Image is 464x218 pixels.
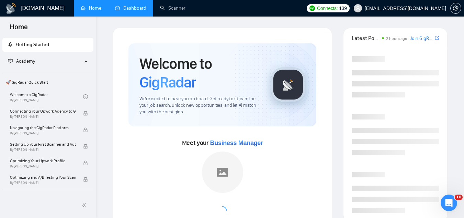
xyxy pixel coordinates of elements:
[450,3,461,14] button: setting
[83,127,88,132] span: lock
[4,22,33,37] span: Home
[210,139,263,146] span: Business Manager
[10,141,76,148] span: Setting Up Your First Scanner and Auto-Bidder
[83,160,88,165] span: lock
[271,68,305,102] img: gigradar-logo.png
[10,108,76,115] span: Connecting Your Upwork Agency to GigRadar
[83,111,88,116] span: lock
[10,148,76,152] span: By [PERSON_NAME]
[115,5,146,11] a: dashboardDashboard
[139,54,260,92] h1: Welcome to
[455,195,463,200] span: 10
[3,191,93,205] span: 👑 Agency Success with GigRadar
[8,58,35,64] span: Academy
[83,94,88,99] span: check-circle
[10,164,76,168] span: By [PERSON_NAME]
[355,6,360,11] span: user
[10,89,83,104] a: Welcome to GigRadarBy[PERSON_NAME]
[16,58,35,64] span: Academy
[16,42,49,48] span: Getting Started
[309,6,315,11] img: upwork-logo.png
[10,124,76,131] span: Navigating the GigRadar Platform
[217,205,228,217] span: loading
[82,202,89,209] span: double-left
[317,4,338,12] span: Connects:
[2,38,93,52] li: Getting Started
[139,96,260,115] span: We're excited to have you on board. Get ready to streamline your job search, unlock new opportuni...
[450,6,461,11] a: setting
[410,35,433,42] a: Join GigRadar Slack Community
[182,139,263,147] span: Meet your
[8,42,13,47] span: rocket
[3,75,93,89] span: 🚀 GigRadar Quick Start
[202,152,243,193] img: placeholder.png
[435,35,439,41] a: export
[339,4,347,12] span: 139
[160,5,185,11] a: searchScanner
[386,36,407,41] span: 2 hours ago
[83,144,88,149] span: lock
[5,3,16,14] img: logo
[10,181,76,185] span: By [PERSON_NAME]
[83,177,88,182] span: lock
[8,59,13,63] span: fund-projection-screen
[451,6,461,11] span: setting
[139,73,196,92] span: GigRadar
[352,34,380,42] span: Latest Posts from the GigRadar Community
[10,157,76,164] span: Optimizing Your Upwork Profile
[81,5,101,11] a: homeHome
[10,174,76,181] span: Optimizing and A/B Testing Your Scanner for Better Results
[10,131,76,135] span: By [PERSON_NAME]
[10,115,76,119] span: By [PERSON_NAME]
[441,195,457,211] iframe: Intercom live chat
